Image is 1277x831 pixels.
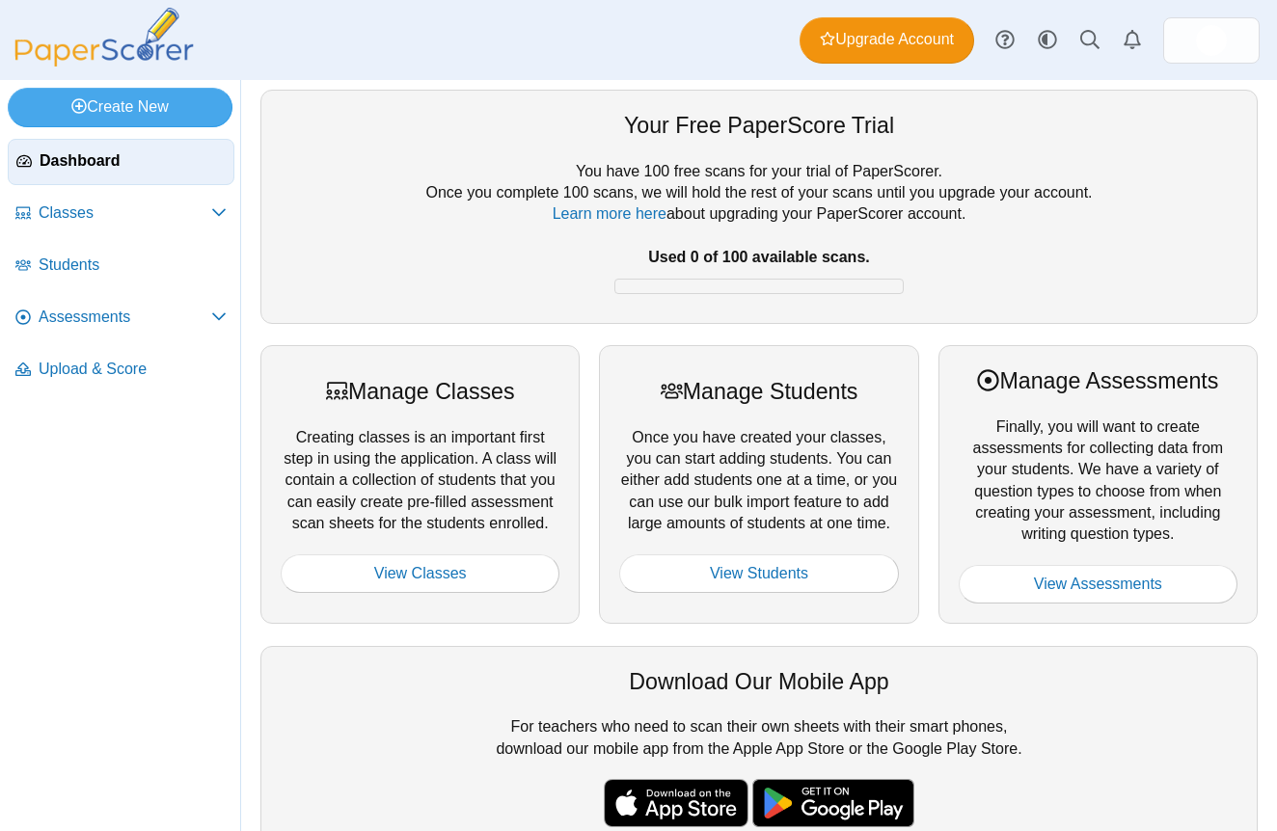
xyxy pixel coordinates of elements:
a: Upload & Score [8,347,234,393]
img: apple-store-badge.svg [604,779,748,827]
a: Learn more here [553,205,666,222]
span: Shaylene Krupinski [1196,25,1227,56]
div: Creating classes is an important first step in using the application. A class will contain a coll... [260,345,580,624]
div: You have 100 free scans for your trial of PaperScorer. Once you complete 100 scans, we will hold ... [281,161,1237,304]
div: Manage Assessments [959,365,1237,396]
div: Manage Students [619,376,898,407]
a: ps.DJLweR3PqUi7feal [1163,17,1260,64]
b: Used 0 of 100 available scans. [648,249,869,265]
a: Create New [8,88,232,126]
a: Students [8,243,234,289]
span: Classes [39,202,211,224]
span: Upgrade Account [820,29,954,50]
div: Your Free PaperScore Trial [281,110,1237,141]
div: Finally, you will want to create assessments for collecting data from your students. We have a va... [938,345,1258,624]
a: Classes [8,191,234,237]
a: View Assessments [959,565,1237,603]
span: Upload & Score [39,359,227,380]
a: Upgrade Account [800,17,974,64]
span: Students [39,255,227,276]
a: View Classes [281,554,559,593]
span: Dashboard [40,150,226,172]
img: ps.DJLweR3PqUi7feal [1196,25,1227,56]
img: PaperScorer [8,8,201,67]
a: Alerts [1111,19,1154,62]
div: Download Our Mobile App [281,666,1237,697]
div: Once you have created your classes, you can start adding students. You can either add students on... [599,345,918,624]
div: Manage Classes [281,376,559,407]
a: View Students [619,554,898,593]
a: Assessments [8,295,234,341]
img: google-play-badge.png [752,779,914,827]
a: PaperScorer [8,53,201,69]
span: Assessments [39,307,211,328]
a: Dashboard [8,139,234,185]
